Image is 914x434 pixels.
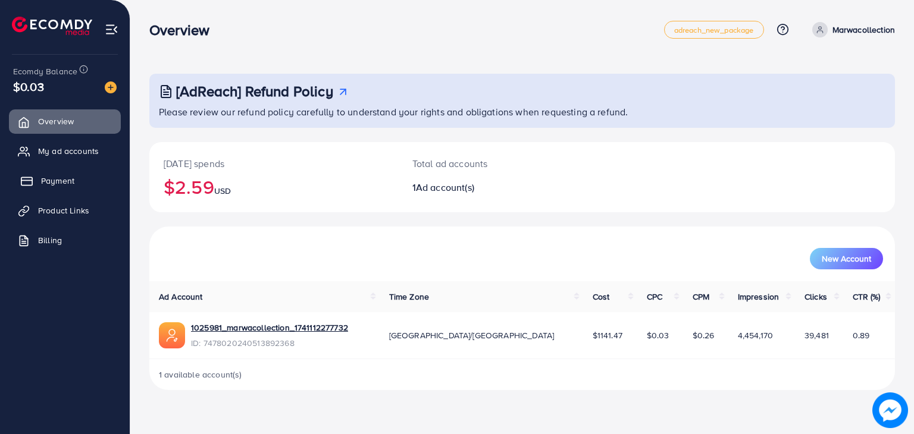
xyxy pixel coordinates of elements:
[805,329,829,341] span: 39,481
[164,175,384,198] h2: $2.59
[9,169,121,193] a: Payment
[9,109,121,133] a: Overview
[149,21,219,39] h3: Overview
[38,115,74,127] span: Overview
[853,329,870,341] span: 0.89
[159,322,185,348] img: ic-ads-acc.e4c84228.svg
[9,139,121,163] a: My ad accounts
[664,21,764,39] a: adreach_new_package
[647,329,669,341] span: $0.03
[191,337,348,349] span: ID: 7478020240513892368
[872,392,908,428] img: image
[105,23,118,36] img: menu
[853,291,881,303] span: CTR (%)
[38,145,99,157] span: My ad accounts
[159,291,203,303] span: Ad Account
[105,81,117,93] img: image
[593,329,622,341] span: $1141.47
[38,234,62,246] span: Billing
[738,291,780,303] span: Impression
[693,291,709,303] span: CPM
[674,26,754,34] span: adreach_new_package
[41,175,74,187] span: Payment
[12,17,92,35] img: logo
[810,248,883,269] button: New Account
[593,291,610,303] span: Cost
[38,205,89,216] span: Product Links
[822,254,871,263] span: New Account
[9,228,121,252] a: Billing
[176,83,333,100] h3: [AdReach] Refund Policy
[807,22,895,37] a: Marwacollection
[13,78,44,95] span: $0.03
[191,322,348,334] a: 1025981_marwacollection_1741112277732
[159,105,888,119] p: Please review our refund policy carefully to understand your rights and obligations when requesti...
[389,291,429,303] span: Time Zone
[412,182,570,193] h2: 1
[805,291,827,303] span: Clicks
[159,369,242,380] span: 1 available account(s)
[389,329,555,341] span: [GEOGRAPHIC_DATA]/[GEOGRAPHIC_DATA]
[416,181,474,194] span: Ad account(s)
[412,156,570,171] p: Total ad accounts
[647,291,662,303] span: CPC
[164,156,384,171] p: [DATE] spends
[214,185,231,197] span: USD
[9,199,121,222] a: Product Links
[832,23,895,37] p: Marwacollection
[693,329,715,341] span: $0.26
[738,329,773,341] span: 4,454,170
[13,65,77,77] span: Ecomdy Balance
